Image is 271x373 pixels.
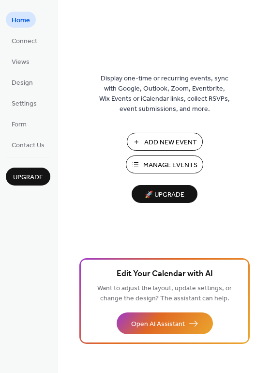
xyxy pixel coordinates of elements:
[97,282,232,305] span: Want to adjust the layout, update settings, or change the design? The assistant can help.
[144,138,197,148] span: Add New Event
[6,12,36,28] a: Home
[12,99,37,109] span: Settings
[99,74,230,114] span: Display one-time or recurring events, sync with Google, Outlook, Zoom, Eventbrite, Wix Events or ...
[6,116,32,132] a: Form
[12,140,45,151] span: Contact Us
[132,185,197,203] button: 🚀 Upgrade
[12,120,27,130] span: Form
[12,78,33,88] span: Design
[12,57,30,67] span: Views
[117,312,213,334] button: Open AI Assistant
[13,172,43,183] span: Upgrade
[6,74,39,90] a: Design
[126,155,203,173] button: Manage Events
[143,160,197,171] span: Manage Events
[6,53,35,69] a: Views
[137,188,192,202] span: 🚀 Upgrade
[6,168,50,186] button: Upgrade
[127,133,203,151] button: Add New Event
[6,95,43,111] a: Settings
[117,267,213,281] span: Edit Your Calendar with AI
[131,319,185,329] span: Open AI Assistant
[6,137,50,153] a: Contact Us
[12,36,37,47] span: Connect
[6,32,43,48] a: Connect
[12,16,30,26] span: Home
